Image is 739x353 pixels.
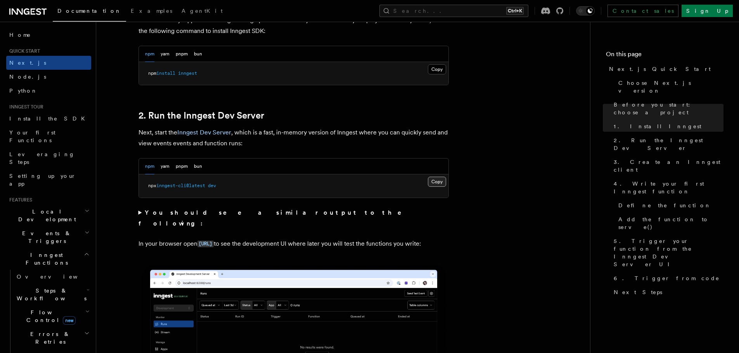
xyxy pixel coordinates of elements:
button: Flow Controlnew [14,305,91,327]
span: Inngest Functions [6,251,84,267]
span: Local Development [6,208,85,223]
a: Your first Functions [6,126,91,147]
a: Contact sales [607,5,678,17]
span: 6. Trigger from code [614,274,720,282]
span: npm [148,71,156,76]
code: [URL] [197,241,214,247]
span: Home [9,31,31,39]
span: Install the SDK [9,115,90,122]
span: Features [6,197,32,203]
span: npx [148,183,156,188]
button: Inngest Functions [6,248,91,270]
a: Documentation [53,2,126,22]
button: npm [145,46,154,62]
span: Events & Triggers [6,229,85,245]
a: Before you start: choose a project [611,98,723,119]
span: 4. Write your first Inngest function [614,180,723,195]
a: Install the SDK [6,112,91,126]
a: Setting up your app [6,169,91,191]
a: Choose Next.js version [615,76,723,98]
span: Leveraging Steps [9,151,75,165]
button: yarn [161,158,170,174]
a: 3. Create an Inngest client [611,155,723,177]
summary: You should see a similar output to the following: [138,207,449,229]
a: Node.js [6,70,91,84]
a: 2. Run the Inngest Dev Server [611,133,723,155]
a: Inngest Dev Server [177,129,231,136]
span: Next.js [9,60,46,66]
span: Steps & Workflows [14,287,87,302]
button: pnpm [176,46,188,62]
a: Examples [126,2,177,21]
button: yarn [161,46,170,62]
h4: On this page [606,50,723,62]
span: Examples [131,8,172,14]
a: Define the function [615,198,723,212]
span: Next Steps [614,288,662,296]
span: Before you start: choose a project [614,101,723,116]
a: Home [6,28,91,42]
button: Search...Ctrl+K [379,5,528,17]
span: inngest [178,71,197,76]
a: Add the function to serve() [615,212,723,234]
a: 2. Run the Inngest Dev Server [138,110,264,121]
a: 4. Write your first Inngest function [611,177,723,198]
span: Inngest tour [6,104,43,110]
button: Toggle dark mode [576,6,595,15]
span: 3. Create an Inngest client [614,158,723,174]
button: Copy [428,177,446,187]
button: Copy [428,64,446,74]
span: inngest-cli@latest [156,183,205,188]
span: 5. Trigger your function from the Inngest Dev Server UI [614,237,723,268]
a: Leveraging Steps [6,147,91,169]
button: pnpm [176,158,188,174]
strong: You should see a similar output to the following: [138,209,413,227]
span: new [63,316,76,325]
span: Flow Control [14,308,85,324]
button: Steps & Workflows [14,284,91,305]
p: Next, start the , which is a fast, in-memory version of Inngest where you can quickly send and vi... [138,127,449,149]
a: Next Steps [611,285,723,299]
a: [URL] [197,240,214,247]
a: Sign Up [682,5,733,17]
span: Quick start [6,48,40,54]
span: Errors & Retries [14,330,84,346]
a: Overview [14,270,91,284]
button: Local Development [6,205,91,226]
span: AgentKit [182,8,223,14]
span: Choose Next.js version [618,79,723,95]
span: Define the function [618,201,711,209]
a: Python [6,84,91,98]
span: Next.js Quick Start [609,65,711,73]
span: dev [208,183,216,188]
button: Events & Triggers [6,226,91,248]
button: Errors & Retries [14,327,91,349]
a: Next.js Quick Start [606,62,723,76]
span: install [156,71,175,76]
span: Node.js [9,74,46,80]
span: Overview [17,274,97,280]
span: Your first Functions [9,129,55,143]
button: npm [145,158,154,174]
span: Documentation [57,8,121,14]
a: 5. Trigger your function from the Inngest Dev Server UI [611,234,723,271]
span: Python [9,88,38,94]
button: bun [194,46,202,62]
span: Add the function to serve() [618,215,723,231]
a: AgentKit [177,2,227,21]
span: 1. Install Inngest [614,122,701,130]
kbd: Ctrl+K [506,7,524,15]
p: In your browser open to see the development UI where later you will test the functions you write: [138,238,449,250]
a: 6. Trigger from code [611,271,723,285]
span: Setting up your app [9,173,76,187]
p: With the Next.js app now running running open a new tab in your terminal. In your project directo... [138,15,449,36]
span: 2. Run the Inngest Dev Server [614,136,723,152]
a: Next.js [6,56,91,70]
a: 1. Install Inngest [611,119,723,133]
button: bun [194,158,202,174]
